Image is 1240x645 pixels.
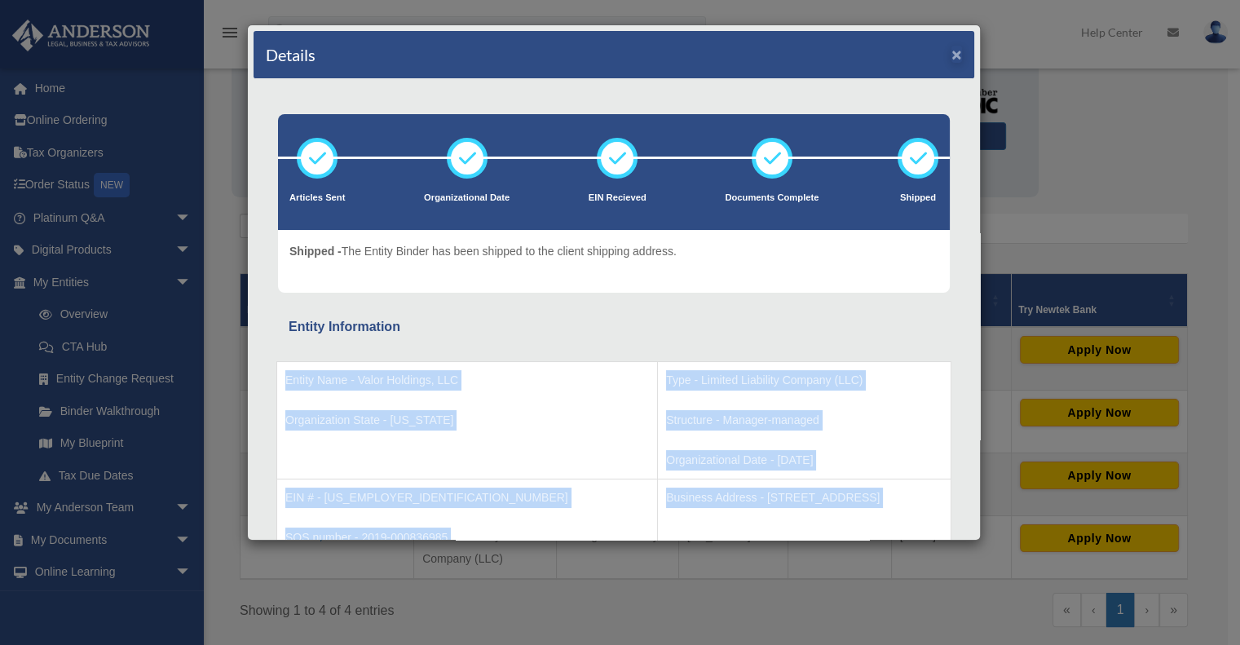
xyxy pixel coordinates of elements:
[289,241,677,262] p: The Entity Binder has been shipped to the client shipping address.
[285,528,649,548] p: SOS number - 2019-000836985
[666,450,942,470] p: Organizational Date - [DATE]
[589,190,646,206] p: EIN Recieved
[666,488,942,508] p: Business Address - [STREET_ADDRESS]
[289,245,342,258] span: Shipped -
[666,370,942,391] p: Type - Limited Liability Company (LLC)
[951,46,962,63] button: ×
[289,190,345,206] p: Articles Sent
[285,488,649,508] p: EIN # - [US_EMPLOYER_IDENTIFICATION_NUMBER]
[725,190,819,206] p: Documents Complete
[266,43,316,66] h4: Details
[285,370,649,391] p: Entity Name - Valor Holdings, LLC
[898,190,938,206] p: Shipped
[289,316,939,338] div: Entity Information
[424,190,510,206] p: Organizational Date
[285,410,649,431] p: Organization State - [US_STATE]
[666,410,942,431] p: Structure - Manager-managed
